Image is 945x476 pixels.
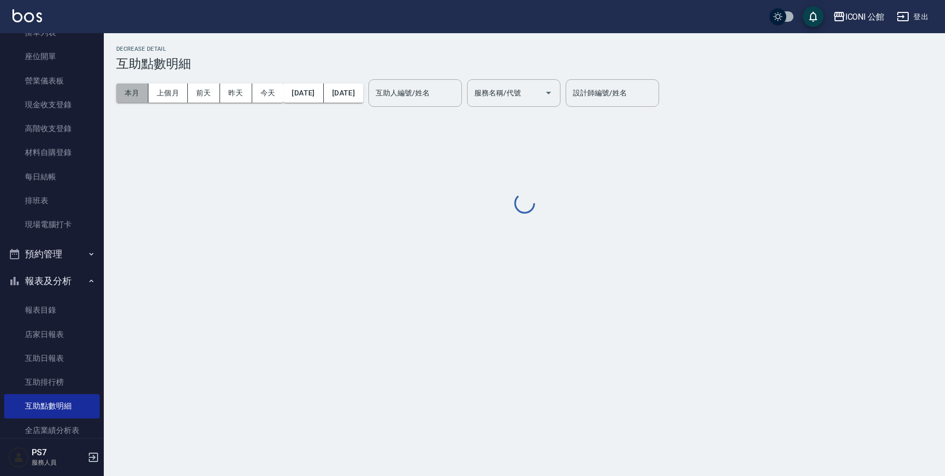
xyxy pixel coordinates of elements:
[116,46,933,52] h2: Decrease Detail
[845,10,885,23] div: ICONI 公館
[4,21,100,45] a: 掛單列表
[32,447,85,458] h5: PS7
[4,213,100,236] a: 現場電腦打卡
[829,6,889,27] button: ICONI 公館
[4,69,100,93] a: 營業儀表板
[4,323,100,346] a: 店家日報表
[4,346,100,370] a: 互助日報表
[4,394,100,418] a: 互助點數明細
[148,83,188,103] button: 上個月
[4,93,100,117] a: 現金收支登錄
[324,83,363,103] button: [DATE]
[4,141,100,164] a: 材料自購登錄
[116,83,148,103] button: 本月
[4,165,100,189] a: 每日結帳
[8,447,29,468] img: Person
[803,6,824,27] button: save
[116,57,933,71] h3: 互助點數明細
[283,83,323,103] button: [DATE]
[893,7,933,26] button: 登出
[32,458,85,467] p: 服務人員
[4,45,100,68] a: 座位開單
[4,370,100,394] a: 互助排行榜
[4,418,100,442] a: 全店業績分析表
[252,83,284,103] button: 今天
[220,83,252,103] button: 昨天
[4,298,100,322] a: 報表目錄
[4,117,100,141] a: 高階收支登錄
[4,189,100,213] a: 排班表
[540,85,557,101] button: Open
[188,83,220,103] button: 前天
[4,241,100,268] button: 預約管理
[4,268,100,295] button: 報表及分析
[12,9,42,22] img: Logo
